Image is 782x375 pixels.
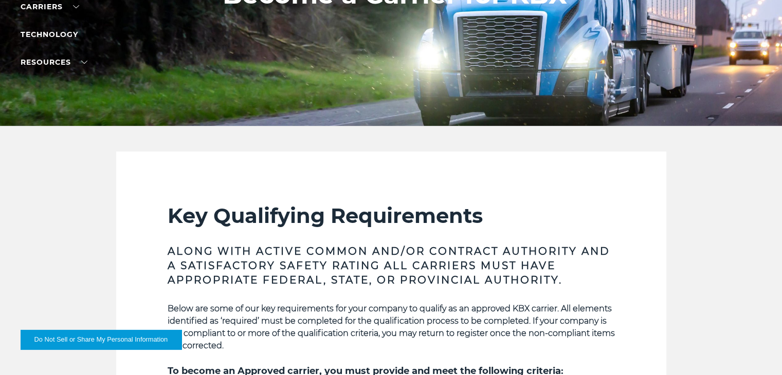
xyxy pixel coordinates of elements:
a: RESOURCES [21,58,87,67]
a: Carriers [21,2,79,11]
a: Technology [21,30,78,39]
h2: Key Qualifying Requirements [168,203,615,229]
h3: Along with Active Common and/or Contract Authority and a Satisfactory safety rating all carriers ... [168,244,615,287]
strong: Below are some of our key requirements for your company to qualify as an approved KBX carrier. Al... [168,304,615,350]
button: Do Not Sell or Share My Personal Information [21,330,181,349]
